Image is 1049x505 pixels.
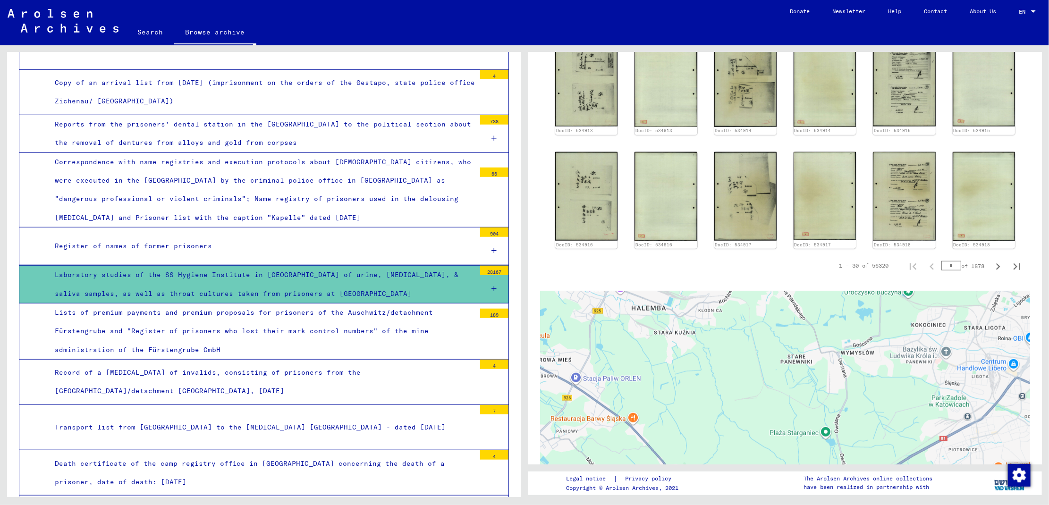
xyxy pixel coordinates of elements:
[941,261,989,270] div: of 1878
[953,242,990,247] a: DocID: 534918
[795,242,831,247] a: DocID: 534917
[1007,463,1025,481] button: Map camera controls
[566,474,683,484] div: |
[480,450,508,460] div: 4
[48,303,475,359] div: Lists of premium payments and premium proposals for prisoners of the Auschwitz/detachment Fürsten...
[556,242,593,247] a: DocID: 534916
[48,153,475,227] div: Correspondence with name registries and execution protocols about [DEMOGRAPHIC_DATA] citizens, wh...
[839,261,888,270] div: 1 – 30 of 56320
[714,152,777,241] img: 001.jpg
[635,242,672,247] a: DocID: 534916
[874,242,911,247] a: DocID: 534918
[1007,463,1030,486] div: Change consent
[634,152,697,241] img: 002.jpg
[480,266,508,275] div: 28167
[1008,464,1031,487] img: Change consent
[1019,8,1029,15] span: EN
[174,21,256,45] a: Browse archive
[795,128,831,133] a: DocID: 534914
[48,454,475,491] div: Death certificate of the camp registry office in [GEOGRAPHIC_DATA] concerning the death of a pris...
[480,70,508,79] div: 4
[794,152,856,241] img: 002.jpg
[480,360,508,369] div: 4
[714,38,777,127] img: 001.jpg
[904,256,922,275] button: First page
[480,227,508,237] div: 904
[566,474,613,484] a: Legal notice
[126,21,174,43] a: Search
[953,128,990,133] a: DocID: 534915
[48,266,475,303] div: Laboratory studies of the SS Hygiene Institute in [GEOGRAPHIC_DATA] of urine, [MEDICAL_DATA], & s...
[480,405,508,414] div: 7
[8,9,118,33] img: Arolsen_neg.svg
[556,128,593,133] a: DocID: 534913
[48,363,475,400] div: Record of a [MEDICAL_DATA] of invalids, consisting of prisoners from the [GEOGRAPHIC_DATA]/detach...
[555,38,618,126] img: 001.jpg
[555,152,618,241] img: 001.jpg
[922,256,941,275] button: Previous page
[989,256,1007,275] button: Next page
[48,115,475,152] div: Reports from the prisoners' dental station in the [GEOGRAPHIC_DATA] to the political section abou...
[804,483,933,491] p: have been realized in partnership with
[480,309,508,318] div: 189
[953,152,1015,241] img: 002.jpg
[1007,256,1026,275] button: Last page
[634,38,697,127] img: 002.jpg
[715,242,752,247] a: DocID: 534917
[480,115,508,125] div: 738
[715,128,752,133] a: DocID: 534914
[48,74,475,110] div: Copy of an arrival list from [DATE] (imprisonment on the orders of the Gestapo, state police offi...
[804,474,933,483] p: The Arolsen Archives online collections
[874,128,911,133] a: DocID: 534915
[992,471,1028,495] img: yv_logo.png
[566,484,683,492] p: Copyright © Arolsen Archives, 2021
[953,38,1015,126] img: 002.jpg
[873,38,935,126] img: 001.jpg
[794,38,856,127] img: 002.jpg
[480,168,508,177] div: 66
[873,152,935,241] img: 001.jpg
[48,237,475,255] div: Register of names of former prisoners
[48,418,475,437] div: Transport list from [GEOGRAPHIC_DATA] to the [MEDICAL_DATA] [GEOGRAPHIC_DATA] - dated [DATE]
[618,474,683,484] a: Privacy policy
[635,128,672,133] a: DocID: 534913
